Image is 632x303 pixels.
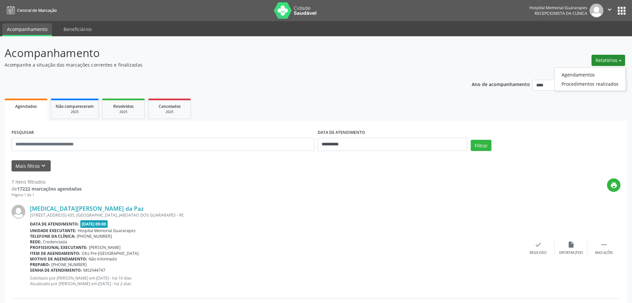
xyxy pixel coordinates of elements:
[17,186,82,192] strong: 17222 marcações agendadas
[56,104,94,109] span: Não compareceram
[12,128,34,138] label: PESQUISAR
[153,109,186,114] div: 2025
[30,233,75,239] b: Telefone da clínica:
[78,228,136,233] span: Hospital Memorial Guararapes
[555,79,625,88] a: Procedimentos realizados
[5,61,440,68] p: Acompanhe a situação das marcações correntes e finalizadas
[610,182,618,189] i: print
[82,251,139,256] span: Obs Pre-[GEOGRAPHIC_DATA]
[12,185,82,192] div: de
[567,241,575,248] i: insert_drive_file
[471,140,491,151] button: Filtrar
[89,256,117,262] span: Não informado
[30,262,50,267] b: Preparo:
[590,4,603,17] img: img
[107,109,140,114] div: 2025
[30,251,80,256] b: Item de agendamento:
[600,241,608,248] i: 
[77,233,112,239] span: [PHONE_NUMBER]
[595,251,613,255] div: Mais ações
[89,245,120,250] span: [PERSON_NAME]
[43,239,67,245] span: Credenciada
[30,228,76,233] b: Unidade executante:
[2,23,52,36] a: Acompanhamento
[80,220,108,228] span: [DATE] 09:00
[59,23,96,35] a: Beneficiários
[616,5,627,16] button: apps
[30,245,88,250] b: Profissional executante:
[30,205,144,212] a: [MEDICAL_DATA][PERSON_NAME] da Paz
[559,251,583,255] div: Exportar (PDF)
[554,67,626,91] ul: Relatórios
[555,70,625,79] a: Agendamentos
[12,178,82,185] div: 7 itens filtrados
[12,160,51,172] button: Mais filtroskeyboard_arrow_down
[535,241,542,248] i: check
[535,11,587,16] span: Recepcionista da clínica
[30,275,522,287] p: Solicitado por [PERSON_NAME] em [DATE] - há 10 dias Atualizado por [PERSON_NAME] em [DATE] - há 2...
[30,267,82,273] b: Senha de atendimento:
[83,267,105,273] span: M02944747
[113,104,134,109] span: Resolvidos
[606,6,613,13] i: 
[159,104,181,109] span: Cancelados
[529,5,587,11] div: Hospital Memorial Guararapes
[30,212,522,218] div: [STREET_ADDRESS] 435, [GEOGRAPHIC_DATA], JABOATAO DOS GUARARAPES - PE
[607,178,620,192] button: print
[12,205,25,219] img: img
[530,251,546,255] div: Resolvido
[5,5,57,16] a: Central de Marcação
[472,80,530,88] p: Ano de acompanhamento
[51,262,87,267] span: [PHONE_NUMBER]
[603,4,616,17] button: 
[12,192,82,198] div: Página 1 de 1
[40,162,47,169] i: keyboard_arrow_down
[30,221,79,227] b: Data de atendimento:
[592,55,625,66] button: Relatórios
[15,104,37,109] span: Agendados
[56,109,94,114] div: 2025
[17,8,57,13] span: Central de Marcação
[318,128,365,138] label: DATA DE ATENDIMENTO
[30,256,87,262] b: Motivo de agendamento:
[5,45,440,61] p: Acompanhamento
[30,239,41,245] b: Rede:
